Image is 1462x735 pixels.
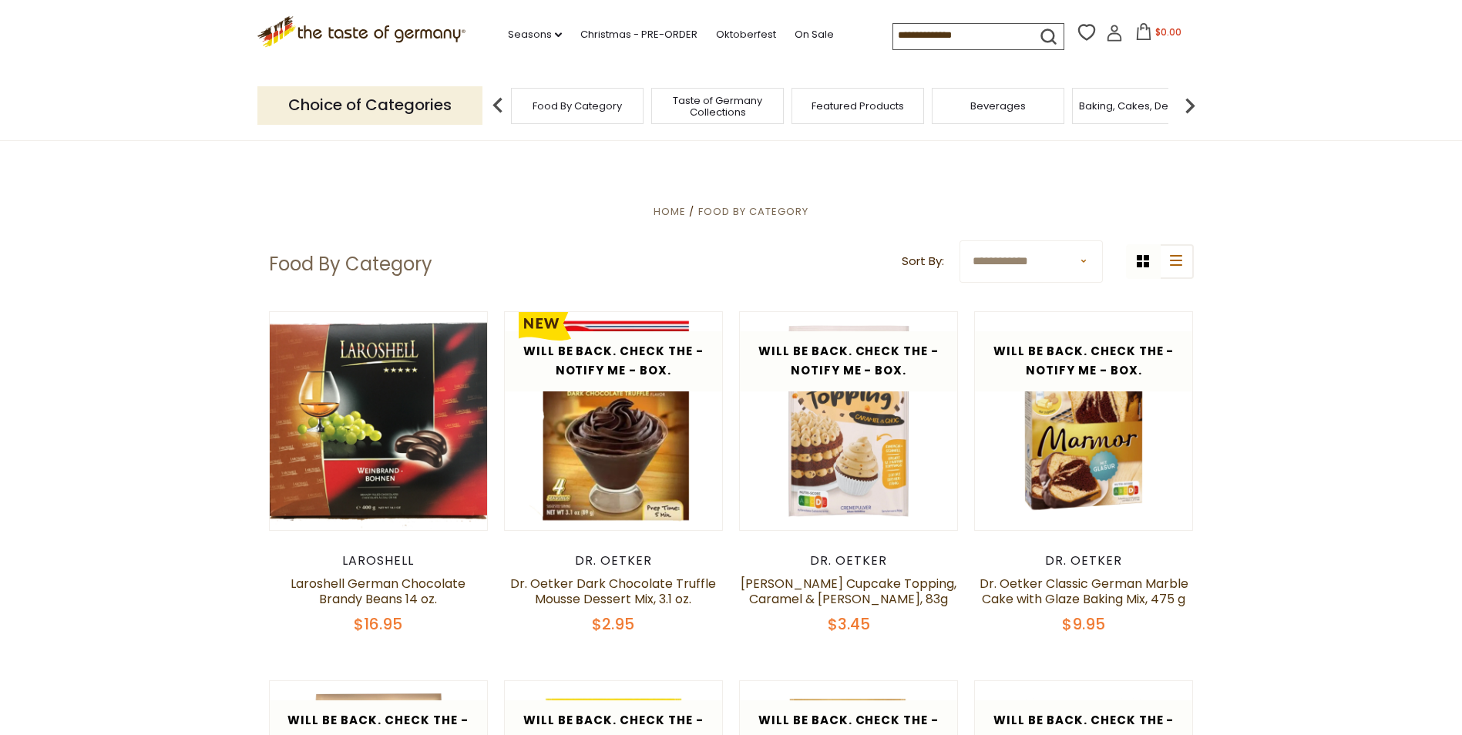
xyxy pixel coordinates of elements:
[698,204,808,219] a: Food By Category
[270,312,488,530] img: Laroshell German Chocolate Brandy Beans 14 oz.
[291,575,465,608] a: Laroshell German Chocolate Brandy Beans 14 oz.
[716,26,776,43] a: Oktoberfest
[656,95,779,118] a: Taste of Germany Collections
[533,100,622,112] a: Food By Category
[504,553,724,569] div: Dr. Oetker
[974,553,1194,569] div: Dr. Oetker
[975,312,1193,530] img: Dr. Oetker Classic German Marble Cake with Glaze Baking Mix, 475 g
[269,553,489,569] div: Laroshell
[257,86,482,124] p: Choice of Categories
[795,26,834,43] a: On Sale
[354,613,402,635] span: $16.95
[828,613,870,635] span: $3.45
[482,90,513,121] img: previous arrow
[970,100,1026,112] a: Beverages
[1062,613,1105,635] span: $9.95
[740,312,958,530] img: Dr. Oetker Cupcake Topping, Caramel & Brownie, 83g
[1126,23,1191,46] button: $0.00
[980,575,1188,608] a: Dr. Oetker Classic German Marble Cake with Glaze Baking Mix, 475 g
[508,26,562,43] a: Seasons
[505,312,723,530] img: Dr. Oetker Dark Chocolate Truffle Mousse Dessert Mix, 3.1 oz.
[269,253,432,276] h1: Food By Category
[654,204,686,219] a: Home
[580,26,697,43] a: Christmas - PRE-ORDER
[592,613,634,635] span: $2.95
[1175,90,1205,121] img: next arrow
[1155,25,1181,39] span: $0.00
[510,575,716,608] a: Dr. Oetker Dark Chocolate Truffle Mousse Dessert Mix, 3.1 oz.
[741,575,956,608] a: [PERSON_NAME] Cupcake Topping, Caramel & [PERSON_NAME], 83g
[739,553,959,569] div: Dr. Oetker
[902,252,944,271] label: Sort By:
[1079,100,1198,112] a: Baking, Cakes, Desserts
[812,100,904,112] a: Featured Products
